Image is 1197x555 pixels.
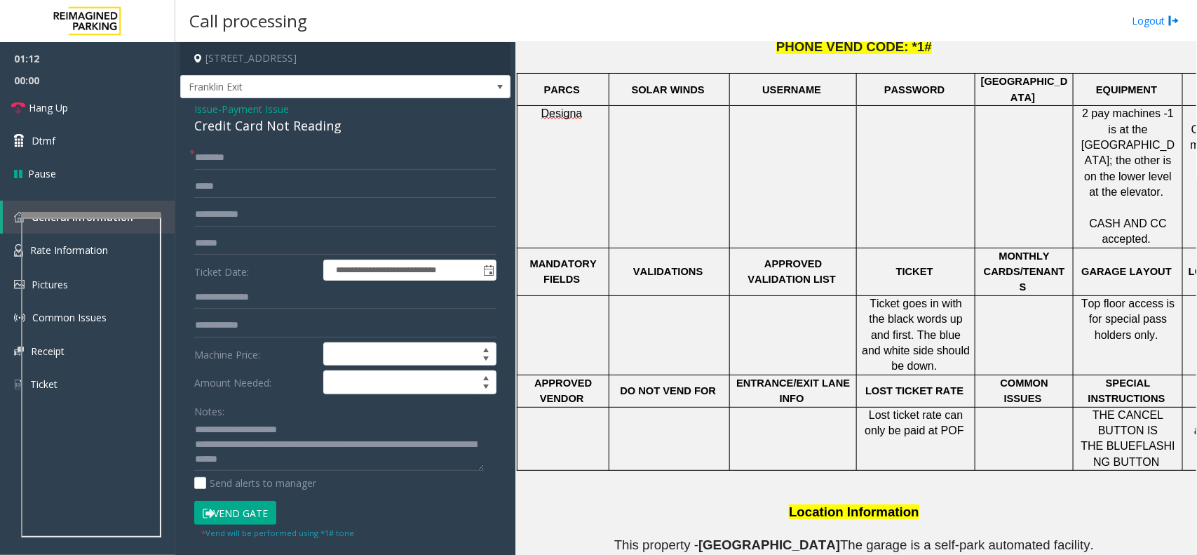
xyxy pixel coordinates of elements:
[28,166,56,181] span: Pause
[865,385,963,396] span: LOST TICKET RATE
[14,280,25,289] img: 'icon'
[862,297,973,373] span: Ticket goes in with the black words up and first. The blue and white side should be down.
[14,312,25,323] img: 'icon'
[534,377,595,404] span: APPROVED VENDOR
[29,100,68,115] span: Hang Up
[1090,218,1170,245] span: CASH AND CC accepted.
[984,250,1065,293] span: MONTHLY CARDS/TENANTS
[14,347,24,356] img: 'icon'
[840,537,1094,552] span: The garage is a self-park automated facility.
[191,342,320,366] label: Machine Price:
[1081,266,1172,277] span: GARAGE LAYOUT
[1088,377,1165,404] span: SPECIAL INSTRUCTIONS
[180,42,510,75] h4: [STREET_ADDRESS]
[541,107,583,120] span: Designa
[1168,13,1179,28] img: logout
[14,212,25,222] img: 'icon'
[14,244,23,257] img: 'icon'
[544,84,580,95] span: PARCS
[3,201,175,234] a: General Information
[789,504,919,519] span: Location Information
[476,343,496,354] span: Increase value
[896,266,933,277] span: TICKET
[194,102,218,116] span: Issue
[1096,84,1157,95] span: EQUIPMENT
[748,258,836,285] span: APPROVED VALIDATION LIST
[1132,13,1179,28] a: Logout
[698,537,840,552] span: [GEOGRAPHIC_DATA]
[981,76,1068,102] span: [GEOGRAPHIC_DATA]
[191,260,320,281] label: Ticket Date:
[632,84,705,95] span: SOLAR WINDS
[480,260,496,280] span: Toggle popup
[1001,377,1051,404] span: COMMON ISSUES
[776,39,932,54] span: PHONE VEND CODE: *1#
[32,210,133,224] span: General Information
[1093,440,1175,467] span: FLASHING BUTTON
[181,76,444,98] span: Franklin Exit
[476,354,496,366] span: Decrease value
[218,102,289,116] span: -
[222,102,289,116] span: Payment Issue
[762,84,821,95] span: USERNAME
[191,370,320,394] label: Amount Needed:
[620,385,716,396] span: DO NOT VEND FOR
[32,133,55,148] span: Dtmf
[633,266,703,277] span: VALIDATIONS
[194,501,276,525] button: Vend Gate
[201,528,354,538] small: Vend will be performed using *1# tone
[614,537,698,552] span: This property -
[476,382,496,394] span: Decrease value
[182,4,314,38] h3: Call processing
[1081,409,1167,453] span: THE CANCEL BUTTON IS THE BLUE
[194,476,316,490] label: Send alerts to manager
[14,378,23,391] img: 'icon'
[1081,107,1177,198] span: 2 pay machines -1 is at the [GEOGRAPHIC_DATA]; the other is on the lower level at the elevator.
[476,371,496,382] span: Increase value
[736,377,853,404] span: ENTRANCE/EXIT LANE INFO
[865,409,966,436] span: Lost ticket rate can only be paid at POF
[194,399,224,419] label: Notes:
[884,84,945,95] span: PASSWORD
[194,116,496,135] div: Credit Card Not Reading
[1081,297,1178,341] span: Top floor access is for special pass holders only.
[530,258,600,285] span: MANDATORY FIELDS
